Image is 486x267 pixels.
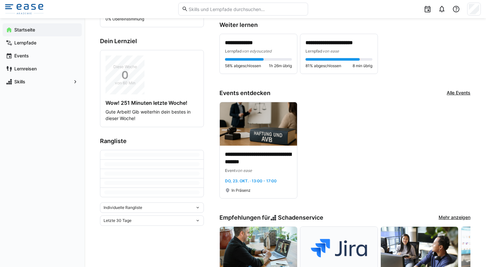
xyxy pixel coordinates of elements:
h3: Events entdecken [219,90,270,97]
span: von edyoucated [242,49,271,54]
span: In Präsenz [231,188,251,193]
span: Do, 23. Okt. · 13:00 - 17:00 [225,178,277,183]
h3: Dein Lernziel [100,38,204,45]
span: Individuelle Rangliste [104,205,142,210]
span: 1h 26m übrig [269,63,292,68]
span: von ease [322,49,339,54]
p: Gute Arbeit! Gib weiterhin dein bestes in dieser Woche! [106,109,198,122]
span: Lernpfad [305,49,322,54]
a: Alle Events [447,90,470,97]
h4: Wow! 251 Minuten letzte Woche! [106,100,198,106]
span: 81% abgeschlossen [305,63,341,68]
img: image [220,102,297,146]
span: Lernpfad [225,49,242,54]
h3: Weiter lernen [219,21,470,29]
span: von ease [235,168,252,173]
span: Schadenservice [278,214,323,221]
span: 58% abgeschlossen [225,63,261,68]
h3: Rangliste [100,138,204,145]
input: Skills und Lernpfade durchsuchen… [188,6,304,12]
span: Letzte 30 Tage [104,218,131,223]
span: Event [225,168,235,173]
span: 8 min übrig [353,63,372,68]
p: 0% Übereinstimmung [106,17,198,22]
a: Mehr anzeigen [439,214,470,221]
h3: Empfehlungen für [219,214,323,221]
